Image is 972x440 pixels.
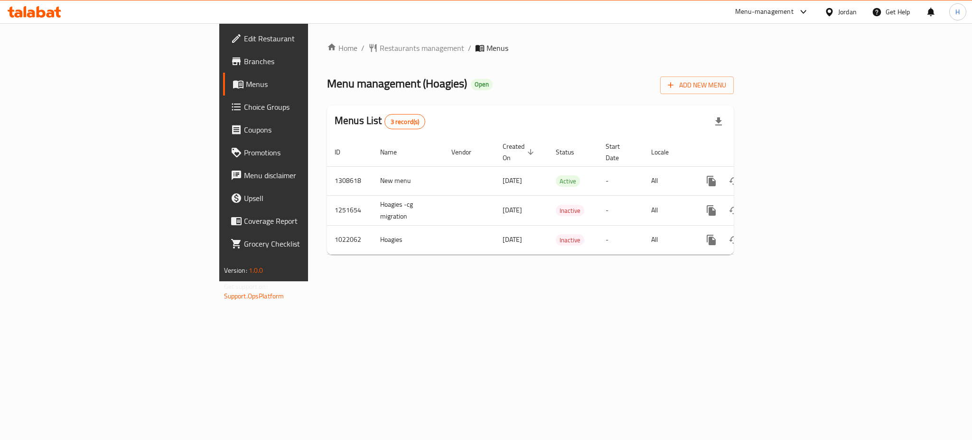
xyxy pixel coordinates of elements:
th: Actions [692,138,799,167]
span: Promotions [244,147,374,158]
a: Choice Groups [223,96,382,118]
td: All [644,166,692,195]
span: Open [471,80,493,88]
span: H [955,7,960,17]
button: Change Status [723,170,746,192]
a: Coverage Report [223,210,382,232]
span: Coupons [244,124,374,135]
a: Menus [223,73,382,96]
button: more [700,170,723,192]
td: All [644,195,692,225]
a: Restaurants management [368,42,464,54]
span: Name [380,146,409,158]
td: Hoagies -cg migration [373,195,444,225]
a: Edit Restaurant [223,27,382,50]
span: ID [335,146,353,158]
div: Open [471,79,493,90]
span: Branches [244,56,374,67]
a: Coupons [223,118,382,141]
span: Menus [246,78,374,90]
span: Active [556,176,580,187]
td: - [598,195,644,225]
span: 1.0.0 [249,264,263,277]
div: Active [556,175,580,187]
span: Edit Restaurant [244,33,374,44]
a: Grocery Checklist [223,232,382,255]
button: Add New Menu [660,77,734,94]
button: Change Status [723,199,746,222]
span: [DATE] [503,204,522,216]
td: - [598,225,644,254]
span: Grocery Checklist [244,238,374,249]
a: Upsell [223,187,382,210]
table: enhanced table [327,138,799,255]
span: [DATE] [503,233,522,246]
span: Inactive [556,205,584,216]
span: Version: [224,264,247,277]
td: - [598,166,644,195]
div: Jordan [838,7,857,17]
span: Add New Menu [668,79,726,91]
a: Menu disclaimer [223,164,382,187]
span: Inactive [556,235,584,246]
div: Export file [707,110,730,133]
a: Promotions [223,141,382,164]
div: Total records count [384,114,426,129]
span: Vendor [451,146,484,158]
a: Support.OpsPlatform [224,290,284,302]
button: more [700,229,723,251]
span: Start Date [606,141,632,163]
td: All [644,225,692,254]
a: Branches [223,50,382,73]
span: 3 record(s) [385,117,425,126]
span: Upsell [244,192,374,204]
li: / [468,42,471,54]
span: Created On [503,141,537,163]
td: Hoagies [373,225,444,254]
span: Status [556,146,587,158]
h2: Menus List [335,114,425,129]
button: more [700,199,723,222]
span: Restaurants management [380,42,464,54]
button: Change Status [723,229,746,251]
span: Get support on: [224,280,268,293]
span: Menu management ( Hoagies ) [327,73,467,94]
span: Menu disclaimer [244,170,374,181]
td: New menu [373,166,444,195]
div: Menu-management [735,6,794,18]
nav: breadcrumb [327,42,734,54]
span: Choice Groups [244,101,374,113]
span: Menus [486,42,508,54]
span: Coverage Report [244,215,374,227]
span: Locale [651,146,681,158]
span: [DATE] [503,174,522,187]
